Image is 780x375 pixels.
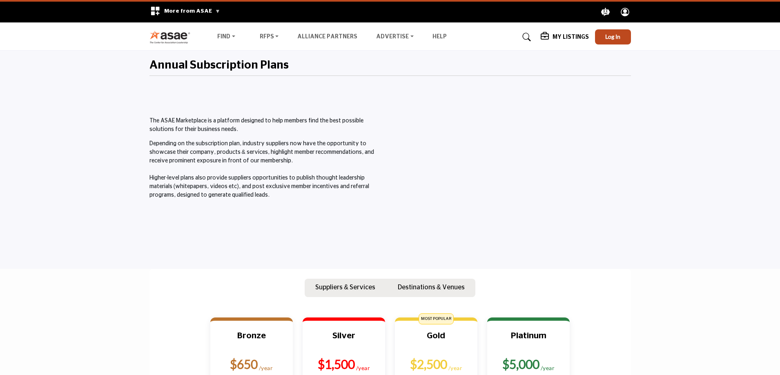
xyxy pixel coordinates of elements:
[259,364,273,371] sub: /year
[315,282,375,292] p: Suppliers & Services
[515,31,536,44] a: Search
[149,30,195,44] img: Site Logo
[541,32,589,42] div: My Listings
[541,364,555,371] sub: /year
[448,364,463,371] sub: /year
[149,59,289,73] h2: Annual Subscription Plans
[432,34,447,40] a: Help
[410,357,447,371] b: $2,500
[502,357,539,371] b: $5,000
[605,33,620,40] span: Log In
[312,331,375,351] h3: Silver
[356,364,370,371] sub: /year
[394,117,631,250] iframe: Master the ASAE Marketplace and Start by Claiming Your Listing
[149,117,386,134] p: The ASAE Marketplace is a platform designed to help members find the best possible solutions for ...
[254,31,285,43] a: RFPs
[387,279,475,297] button: Destinations & Venues
[149,140,386,200] p: Depending on the subscription plan, industry suppliers now have the opportunity to showcase their...
[305,279,386,297] button: Suppliers & Services
[318,357,355,371] b: $1,500
[553,33,589,41] h5: My Listings
[297,34,357,40] a: Alliance Partners
[145,2,225,22] div: More from ASAE
[595,29,631,44] button: Log In
[497,331,560,351] h3: Platinum
[212,31,241,43] a: Find
[370,31,419,43] a: Advertise
[164,8,220,14] span: More from ASAE
[419,313,454,324] span: MOST POPULAR
[398,282,465,292] p: Destinations & Venues
[230,357,258,371] b: $650
[405,331,468,351] h3: Gold
[220,331,283,351] h3: Bronze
